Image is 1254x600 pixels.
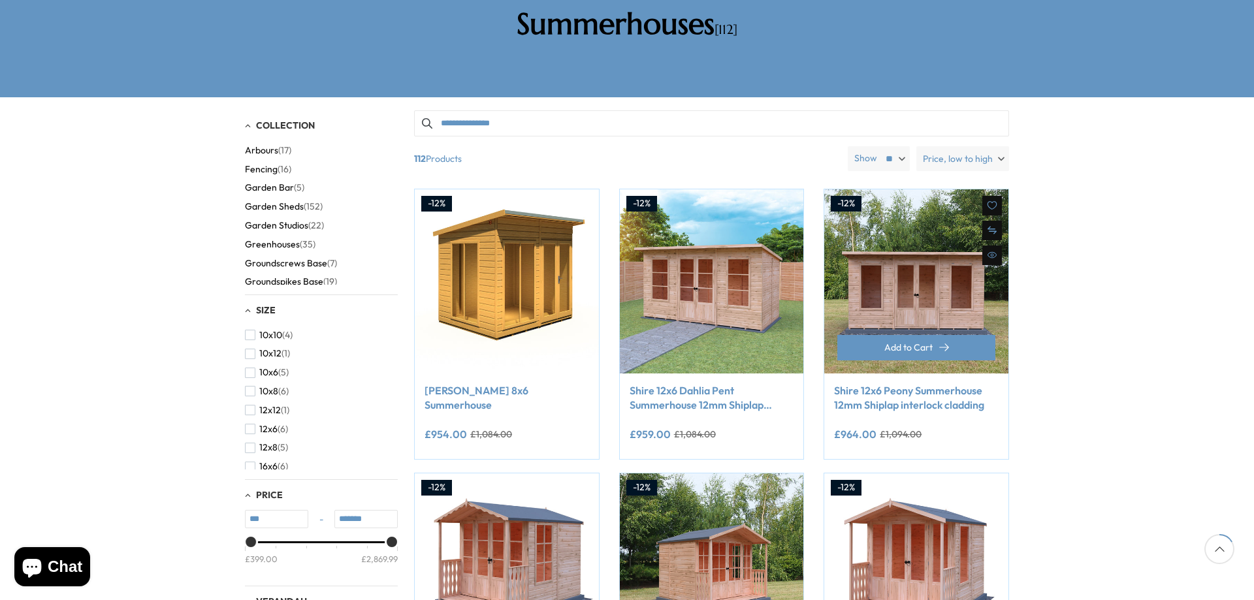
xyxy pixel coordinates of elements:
[245,239,300,250] span: Greenhouses
[259,405,281,416] span: 12x12
[308,513,334,526] span: -
[245,235,315,254] button: Greenhouses (35)
[245,344,290,363] button: 10x12
[361,553,398,565] div: £2,869.99
[259,330,282,341] span: 10x10
[854,152,877,165] label: Show
[831,480,861,496] div: -12%
[334,510,398,528] input: Max value
[834,429,876,439] ins: £964.00
[626,480,657,496] div: -12%
[256,489,283,501] span: Price
[259,386,278,397] span: 10x8
[278,164,291,175] span: (16)
[470,430,512,439] del: £1,084.00
[245,363,289,382] button: 10x6
[916,146,1009,171] label: Price, low to high
[281,348,290,359] span: (1)
[425,429,467,439] ins: £954.00
[259,424,278,435] span: 12x6
[245,326,293,345] button: 10x10
[245,438,288,457] button: 12x8
[834,383,999,413] a: Shire 12x6 Peony Summerhouse 12mm Shiplap interlock cladding
[245,182,294,193] span: Garden Bar
[414,110,1009,136] input: Search products
[308,220,324,231] span: (22)
[415,189,599,373] img: Shire Lela 8x6 Summerhouse - Best Shed
[245,160,291,179] button: Fencing (16)
[281,405,289,416] span: (1)
[245,420,288,439] button: 12x6
[626,196,657,212] div: -12%
[245,201,304,212] span: Garden Sheds
[259,367,278,378] span: 10x6
[282,330,293,341] span: (4)
[327,258,337,269] span: (7)
[831,196,861,212] div: -12%
[245,216,324,235] button: Garden Studios (22)
[245,272,337,291] button: Groundspikes Base (19)
[421,196,452,212] div: -12%
[259,348,281,359] span: 10x12
[674,430,716,439] del: £1,084.00
[259,461,278,472] span: 16x6
[278,367,289,378] span: (5)
[245,401,289,420] button: 12x12
[245,276,323,287] span: Groundspikes Base
[278,442,288,453] span: (5)
[245,258,327,269] span: Groundscrews Base
[414,146,426,171] b: 112
[715,22,737,38] span: [112]
[837,335,995,360] button: Add to Cart
[421,480,452,496] div: -12%
[304,201,323,212] span: (152)
[245,145,278,156] span: Arbours
[425,383,589,413] a: [PERSON_NAME] 8x6 Summerhouse
[300,239,315,250] span: (35)
[278,461,288,472] span: (6)
[245,164,278,175] span: Fencing
[294,182,304,193] span: (5)
[245,510,308,528] input: Min value
[278,386,289,397] span: (6)
[923,146,993,171] span: Price, low to high
[245,457,288,476] button: 16x6
[278,424,288,435] span: (6)
[245,141,291,160] button: Arbours (17)
[278,145,291,156] span: (17)
[245,254,337,273] button: Groundscrews Base (7)
[880,430,922,439] del: £1,094.00
[409,146,843,171] span: Products
[245,220,308,231] span: Garden Studios
[245,541,398,576] div: Price
[630,383,794,413] a: Shire 12x6 Dahlia Pent Summerhouse 12mm Shiplap interlock cladding
[256,119,315,131] span: Collection
[323,276,337,287] span: (19)
[245,382,289,401] button: 10x8
[245,553,278,565] div: £399.00
[256,304,276,316] span: Size
[884,343,933,352] span: Add to Cart
[630,429,671,439] ins: £959.00
[245,197,323,216] button: Garden Sheds (152)
[259,442,278,453] span: 12x8
[441,7,813,42] h2: Summerhouses
[245,178,304,197] button: Garden Bar (5)
[10,547,94,590] inbox-online-store-chat: Shopify online store chat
